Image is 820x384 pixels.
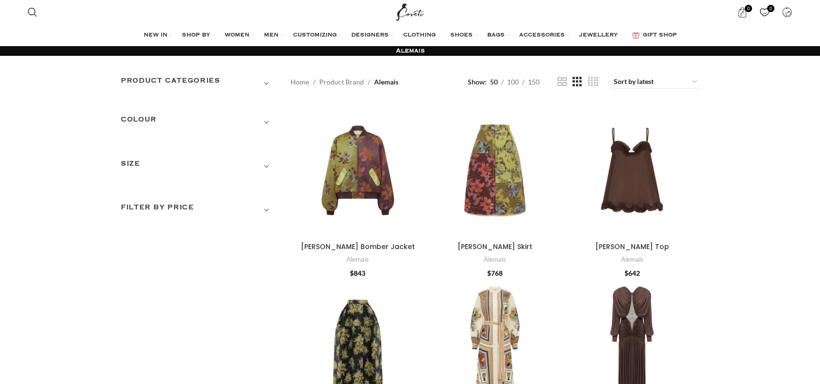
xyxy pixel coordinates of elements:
[755,2,775,22] div: My Wishlist
[350,269,365,277] bdi: 843
[293,26,342,45] a: CUSTOMIZING
[632,32,640,38] img: GiftBag
[301,242,415,251] a: [PERSON_NAME] Bomber Jacket
[291,103,425,238] a: Adriana Jacquard Bomber Jacket
[579,26,623,45] a: JEWELLERY
[394,7,426,16] a: Site logo
[121,158,276,175] h3: SIZE
[225,26,254,45] a: WOMEN
[519,32,565,39] span: ACCESSORIES
[144,26,172,45] a: NEW IN
[755,2,775,22] a: 0
[121,114,276,131] h3: COLOUR
[450,32,473,39] span: SHOES
[225,32,249,39] span: WOMEN
[624,269,628,277] span: $
[621,255,643,264] a: Alemais
[351,32,389,39] span: DESIGNERS
[182,32,210,39] span: SHOP BY
[487,26,509,45] a: BAGS
[643,32,677,39] span: GIFT SHOP
[351,26,394,45] a: DESIGNERS
[632,26,677,45] a: GIFT SHOP
[121,202,276,218] h3: Filter by price
[458,242,532,251] a: [PERSON_NAME] Skirt
[519,26,570,45] a: ACCESSORIES
[579,32,618,39] span: JEWELLERY
[450,26,477,45] a: SHOES
[428,103,562,238] a: Adriana Jacquard Skirt
[487,269,491,277] span: $
[565,103,699,238] a: Carmelo Silk Top
[487,32,505,39] span: BAGS
[23,2,42,22] a: Search
[403,32,436,39] span: CLOTHING
[293,32,337,39] span: CUSTOMIZING
[484,255,506,264] a: Alemais
[182,26,215,45] a: SHOP BY
[23,26,797,45] div: Main navigation
[346,255,369,264] a: Alemais
[733,2,753,22] a: 0
[487,269,503,277] bdi: 768
[144,32,167,39] span: NEW IN
[350,269,354,277] span: $
[595,242,669,251] a: [PERSON_NAME] Top
[264,32,279,39] span: MEN
[767,5,774,12] span: 0
[121,75,276,92] h3: Product categories
[264,26,283,45] a: MEN
[745,5,752,12] span: 0
[403,26,441,45] a: CLOTHING
[624,269,640,277] bdi: 642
